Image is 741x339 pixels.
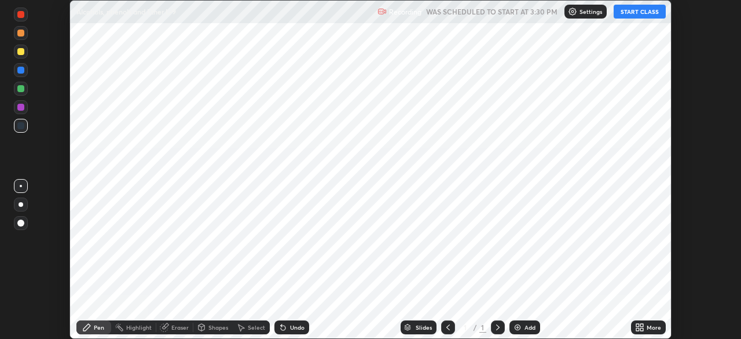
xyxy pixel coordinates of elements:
img: class-settings-icons [568,7,577,16]
img: add-slide-button [513,323,522,332]
div: Undo [290,325,305,330]
p: Settings [579,9,602,14]
p: Alcohols, phenols and Ether L-9 [76,7,176,16]
img: recording.375f2c34.svg [377,7,387,16]
p: Recording [389,8,421,16]
div: Pen [94,325,104,330]
div: 1 [460,324,471,331]
div: More [647,325,661,330]
div: Highlight [126,325,152,330]
div: / [474,324,477,331]
button: START CLASS [614,5,666,19]
div: Slides [416,325,432,330]
div: 1 [479,322,486,333]
div: Select [248,325,265,330]
div: Add [524,325,535,330]
div: Eraser [171,325,189,330]
h5: WAS SCHEDULED TO START AT 3:30 PM [426,6,557,17]
div: Shapes [208,325,228,330]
